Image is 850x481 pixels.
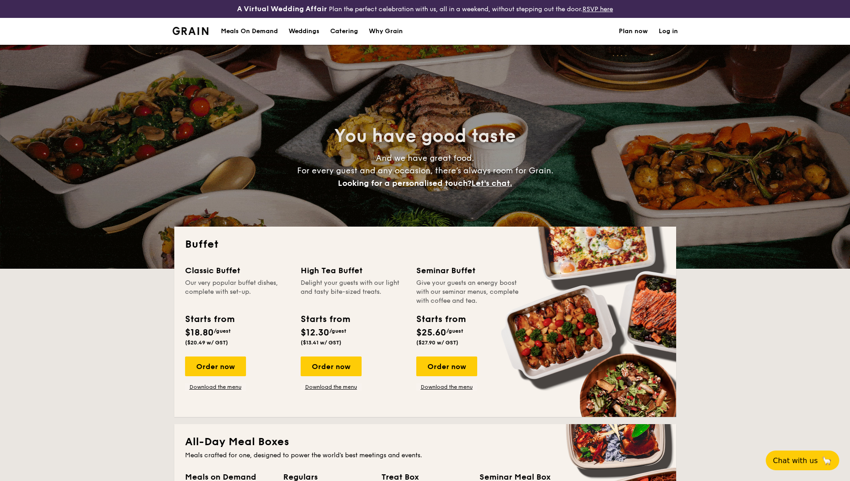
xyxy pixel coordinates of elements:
span: /guest [214,328,231,334]
span: $18.80 [185,327,214,338]
span: /guest [329,328,346,334]
a: Logotype [173,27,209,35]
div: Starts from [301,313,349,326]
div: Our very popular buffet dishes, complete with set-up. [185,279,290,305]
span: Let's chat. [471,178,512,188]
h1: Catering [330,18,358,45]
h2: Buffet [185,237,665,252]
span: Looking for a personalised touch? [338,178,471,188]
a: Plan now [619,18,648,45]
span: $25.60 [416,327,446,338]
button: Chat with us🦙 [766,451,839,470]
span: /guest [446,328,463,334]
a: Download the menu [416,383,477,391]
a: Log in [659,18,678,45]
span: Chat with us [773,456,818,465]
div: Classic Buffet [185,264,290,277]
div: Give your guests an energy boost with our seminar menus, complete with coffee and tea. [416,279,521,305]
a: RSVP here [582,5,613,13]
a: Download the menu [301,383,362,391]
div: Meals crafted for one, designed to power the world's best meetings and events. [185,451,665,460]
div: Weddings [289,18,319,45]
img: Grain [173,27,209,35]
div: Why Grain [369,18,403,45]
span: 🦙 [821,455,832,466]
span: $12.30 [301,327,329,338]
div: Order now [416,356,477,376]
a: Weddings [283,18,325,45]
div: Meals On Demand [221,18,278,45]
div: Seminar Buffet [416,264,521,277]
a: Why Grain [363,18,408,45]
h2: All-Day Meal Boxes [185,435,665,449]
a: Download the menu [185,383,246,391]
div: Delight your guests with our light and tasty bite-sized treats. [301,279,406,305]
span: ($13.41 w/ GST) [301,339,341,346]
div: Starts from [416,313,465,326]
a: Catering [325,18,363,45]
span: You have good taste [334,125,516,147]
h4: A Virtual Wedding Affair [237,4,327,14]
div: Order now [301,356,362,376]
span: And we have great food. For every guest and any occasion, there’s always room for Grain. [297,153,553,188]
span: ($20.49 w/ GST) [185,339,228,346]
div: High Tea Buffet [301,264,406,277]
span: ($27.90 w/ GST) [416,339,458,346]
div: Order now [185,356,246,376]
div: Plan the perfect celebration with us, all in a weekend, without stepping out the door. [167,4,683,14]
div: Starts from [185,313,234,326]
a: Meals On Demand [216,18,283,45]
